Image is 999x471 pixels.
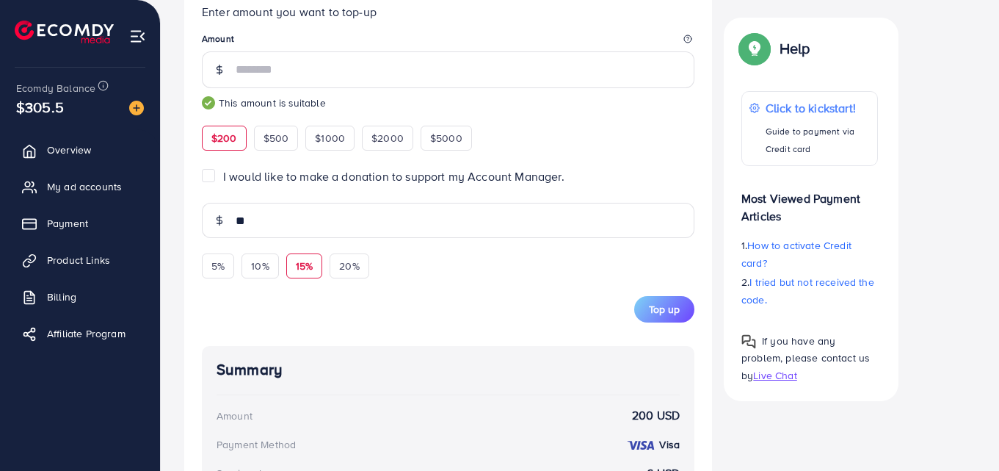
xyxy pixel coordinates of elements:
[753,367,796,382] span: Live Chat
[741,178,878,225] p: Most Viewed Payment Articles
[223,168,564,184] span: I would like to make a donation to support my Account Manager.
[202,32,694,51] legend: Amount
[780,40,810,57] p: Help
[47,253,110,267] span: Product Links
[264,131,289,145] span: $500
[766,99,870,117] p: Click to kickstart!
[659,437,680,452] strong: Visa
[339,259,359,273] span: 20%
[741,334,870,382] span: If you have any problem, please contact us by
[11,282,149,312] a: Billing
[47,290,76,304] span: Billing
[211,131,237,145] span: $200
[626,439,655,451] img: credit
[296,259,313,273] span: 15%
[217,409,253,423] div: Amount
[11,135,149,165] a: Overview
[47,143,91,157] span: Overview
[202,3,694,21] p: Enter amount you want to top-up
[11,245,149,275] a: Product Links
[371,131,404,145] span: $2000
[741,35,768,62] img: Popup guide
[11,209,149,238] a: Payment
[47,326,126,341] span: Affiliate Program
[16,81,95,96] span: Ecomdy Balance
[741,273,878,309] p: 2.
[430,131,462,145] span: $5000
[202,96,215,109] img: guide
[15,21,114,43] img: logo
[741,237,878,272] p: 1.
[129,101,144,115] img: image
[129,28,146,45] img: menu
[937,405,988,460] iframe: Chat
[217,437,296,452] div: Payment Method
[47,179,122,194] span: My ad accounts
[202,96,694,110] small: This amount is suitable
[766,123,870,158] p: Guide to payment via Credit card
[649,302,680,317] span: Top up
[16,96,64,118] span: $305.5
[632,407,680,424] strong: 200 USD
[217,361,680,379] h4: Summary
[251,259,269,273] span: 10%
[741,275,874,307] span: I tried but not received the code.
[741,238,851,270] span: How to activate Credit card?
[47,216,88,231] span: Payment
[11,319,149,348] a: Affiliate Program
[211,259,225,273] span: 5%
[315,131,345,145] span: $1000
[11,172,149,201] a: My ad accounts
[741,334,756,349] img: Popup guide
[634,296,694,323] button: Top up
